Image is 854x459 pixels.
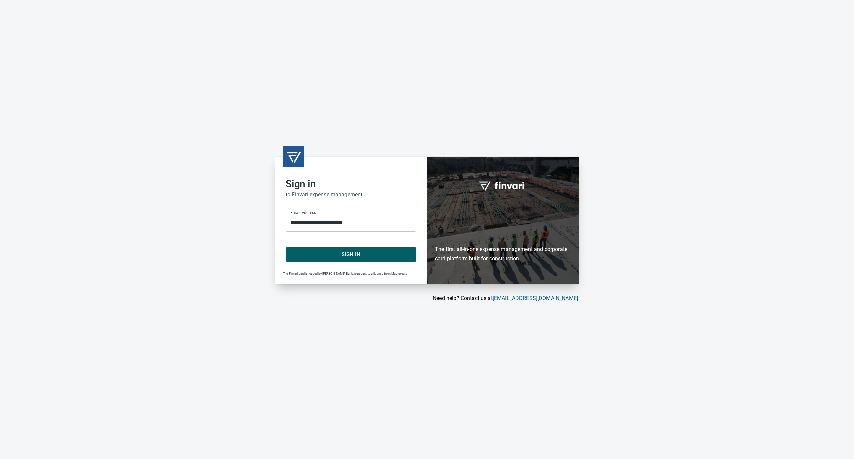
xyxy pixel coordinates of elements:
img: fullword_logo_white.png [478,178,528,193]
img: transparent_logo.png [286,149,302,165]
a: [EMAIL_ADDRESS][DOMAIN_NAME] [493,295,578,301]
div: Finvari [427,157,579,284]
h6: to Finvari expense management [286,190,416,199]
span: The Finvari card is issued by [PERSON_NAME] Bank, pursuant to a license from Mastercard [283,272,407,275]
h2: Sign in [286,178,416,190]
span: Sign In [293,250,409,259]
p: Need help? Contact us at [275,294,578,302]
button: Sign In [286,247,416,261]
h6: The first all-in-one expense management and corporate card platform built for construction. [435,206,571,263]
